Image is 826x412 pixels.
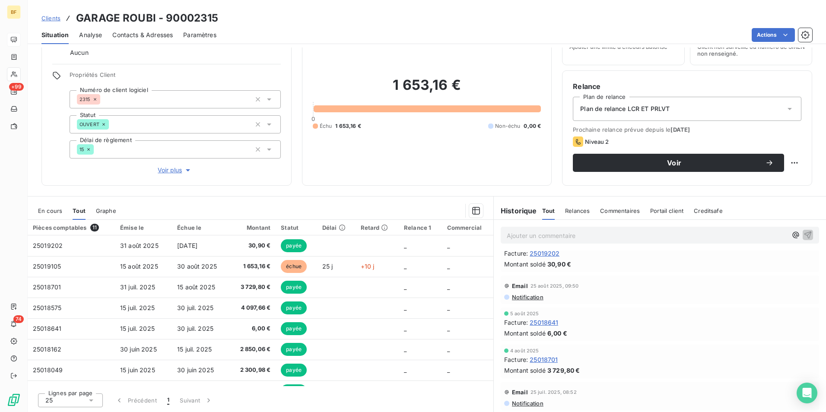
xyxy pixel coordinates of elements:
[530,318,558,327] span: 25018641
[504,355,528,364] span: Facture :
[320,122,332,130] span: Échu
[120,345,157,353] span: 30 juin 2025
[585,138,609,145] span: Niveau 2
[177,304,213,311] span: 30 juil. 2025
[158,166,192,174] span: Voir plus
[96,207,116,214] span: Graphe
[504,260,546,269] span: Montant soldé
[530,355,558,364] span: 25018701
[447,345,450,353] span: _
[495,122,520,130] span: Non-échu
[404,325,407,332] span: _
[120,283,155,291] span: 31 juil. 2025
[447,304,450,311] span: _
[361,224,394,231] div: Retard
[335,122,361,130] span: 1 653,16 €
[109,120,116,128] input: Ajouter une valeur
[404,304,407,311] span: _
[404,242,407,249] span: _
[547,329,567,338] span: 6,00 €
[33,304,61,311] span: 25018575
[447,263,450,270] span: _
[175,391,218,409] button: Suivant
[177,366,214,374] span: 30 juin 2025
[313,76,541,102] h2: 1 653,16 €
[41,31,69,39] span: Situation
[79,122,99,127] span: OUVERT
[33,283,61,291] span: 25018701
[234,241,270,250] span: 30,90 €
[447,242,450,249] span: _
[177,345,212,353] span: 15 juil. 2025
[177,263,217,270] span: 30 août 2025
[167,396,169,405] span: 1
[234,283,270,292] span: 3 729,80 €
[100,95,107,103] input: Ajouter une valeur
[234,324,270,333] span: 6,00 €
[504,366,546,375] span: Montant soldé
[79,31,102,39] span: Analyse
[120,224,167,231] div: Émise le
[7,5,21,19] div: BF
[510,348,539,353] span: 4 août 2025
[565,207,590,214] span: Relances
[162,391,175,409] button: 1
[281,224,312,231] div: Statut
[512,282,528,289] span: Email
[7,393,21,407] img: Logo LeanPay
[752,28,795,42] button: Actions
[281,343,307,356] span: payée
[70,71,281,83] span: Propriétés Client
[234,345,270,354] span: 2 850,06 €
[573,126,801,133] span: Prochaine relance prévue depuis le
[33,263,61,270] span: 25019105
[234,304,270,312] span: 4 097,66 €
[583,159,765,166] span: Voir
[120,242,159,249] span: 31 août 2025
[120,263,158,270] span: 15 août 2025
[281,384,307,397] span: payée
[33,345,61,353] span: 25018162
[504,249,528,258] span: Facture :
[33,325,61,332] span: 25018641
[531,283,579,288] span: 25 août 2025, 09:50
[650,207,683,214] span: Portail client
[9,83,24,91] span: +99
[281,281,307,294] span: payée
[79,97,91,102] span: 2315
[120,325,155,332] span: 15 juil. 2025
[281,301,307,314] span: payée
[512,389,528,396] span: Email
[112,31,173,39] span: Contacts & Adresses
[694,207,723,214] span: Creditsafe
[70,165,281,175] button: Voir plus
[41,14,60,22] a: Clients
[281,239,307,252] span: payée
[404,345,407,353] span: _
[322,263,333,270] span: 25 j
[504,318,528,327] span: Facture :
[281,260,307,273] span: échue
[234,366,270,374] span: 2 300,98 €
[38,207,62,214] span: En cours
[511,294,543,301] span: Notification
[45,396,53,405] span: 25
[120,304,155,311] span: 15 juil. 2025
[13,315,24,323] span: 74
[120,366,155,374] span: 15 juin 2025
[511,400,543,407] span: Notification
[41,15,60,22] span: Clients
[361,263,375,270] span: +10 j
[542,207,555,214] span: Tout
[797,383,817,403] div: Open Intercom Messenger
[177,325,213,332] span: 30 juil. 2025
[73,207,86,214] span: Tout
[177,224,224,231] div: Échue le
[177,283,215,291] span: 15 août 2025
[531,390,577,395] span: 25 juil. 2025, 08:52
[524,122,541,130] span: 0,00 €
[322,224,350,231] div: Délai
[547,366,580,375] span: 3 729,80 €
[573,154,784,172] button: Voir
[281,322,307,335] span: payée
